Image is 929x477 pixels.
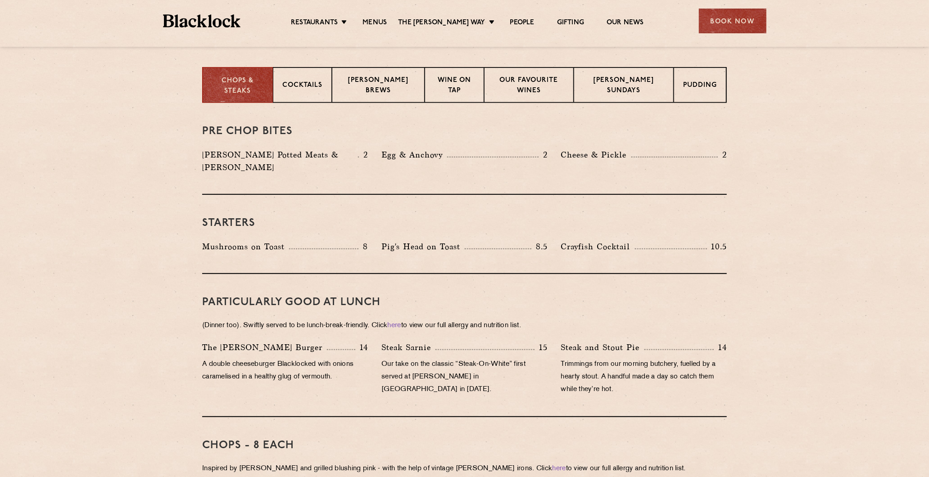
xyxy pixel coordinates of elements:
[494,76,565,97] p: Our favourite wines
[388,322,401,329] a: here
[561,358,727,396] p: Trimmings from our morning butchery, fuelled by a hearty stout. A handful made a day so catch the...
[202,463,727,475] p: Inspired by [PERSON_NAME] and grilled blushing pink - with the help of vintage [PERSON_NAME] iron...
[202,358,368,383] p: A double cheeseburger Blacklocked with onions caramelised in a healthy glug of vermouth.
[510,18,535,28] a: People
[434,76,474,97] p: Wine on Tap
[607,18,644,28] a: Our News
[202,297,727,308] h3: PARTICULARLY GOOD AT LUNCH
[202,148,358,174] p: [PERSON_NAME] Potted Meats & [PERSON_NAME]
[714,342,727,353] p: 14
[718,149,727,161] p: 2
[202,319,727,332] p: (Dinner too). Swiftly served to be lunch-break-friendly. Click to view our full allergy and nutri...
[531,241,548,252] p: 8.5
[561,341,644,354] p: Steak and Stout Pie
[202,126,727,137] h3: Pre Chop Bites
[282,81,322,92] p: Cocktails
[363,18,387,28] a: Menus
[212,76,263,96] p: Chops & Steaks
[381,148,447,161] p: Egg & Anchovy
[398,18,485,28] a: The [PERSON_NAME] Way
[381,341,435,354] p: Steak Sarnie
[553,465,566,472] a: here
[358,241,368,252] p: 8
[381,240,465,253] p: Pig's Head on Toast
[683,81,717,92] p: Pudding
[707,241,727,252] p: 10.5
[381,358,547,396] p: Our take on the classic “Steak-On-White” first served at [PERSON_NAME] in [GEOGRAPHIC_DATA] in [D...
[341,76,415,97] p: [PERSON_NAME] Brews
[291,18,338,28] a: Restaurants
[561,148,631,161] p: Cheese & Pickle
[202,217,727,229] h3: Starters
[583,76,664,97] p: [PERSON_NAME] Sundays
[539,149,548,161] p: 2
[355,342,368,353] p: 14
[535,342,548,353] p: 15
[163,14,241,27] img: BL_Textured_Logo-footer-cropped.svg
[202,240,289,253] p: Mushrooms on Toast
[561,240,635,253] p: Crayfish Cocktail
[359,149,368,161] p: 2
[557,18,584,28] a: Gifting
[202,341,327,354] p: The [PERSON_NAME] Burger
[699,9,766,33] div: Book Now
[202,440,727,451] h3: Chops - 8 each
